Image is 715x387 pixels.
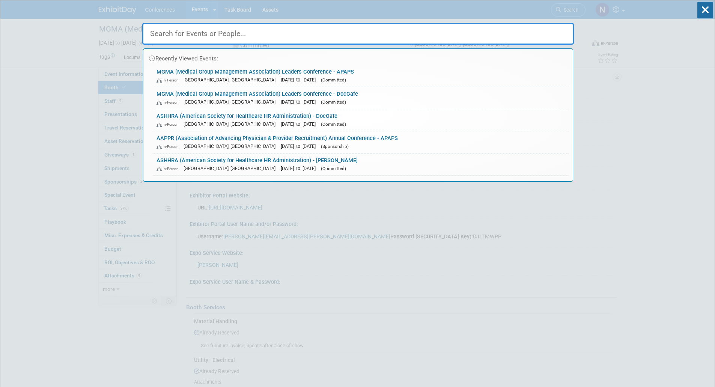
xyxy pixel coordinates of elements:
span: (Committed) [321,122,346,127]
span: [DATE] to [DATE] [281,166,319,171]
span: [DATE] to [DATE] [281,77,319,83]
input: Search for Events or People... [142,23,574,45]
span: (Sponsorship) [321,144,349,149]
span: In-Person [157,122,182,127]
span: [DATE] to [DATE] [281,121,319,127]
a: MGMA (Medical Group Management Association) Leaders Conference - DocCafe In-Person [GEOGRAPHIC_DA... [153,87,569,109]
span: (Committed) [321,99,346,105]
a: AAPPR (Association of Advancing Physician & Provider Recruitment) Annual Conference - APAPS In-Pe... [153,131,569,153]
a: ASHHRA (American Society for Healthcare HR Administration) - [PERSON_NAME] In-Person [GEOGRAPHIC_... [153,154,569,175]
span: (Committed) [321,166,346,171]
a: MGMA (Medical Group Management Association) Leaders Conference - APAPS In-Person [GEOGRAPHIC_DATA... [153,65,569,87]
span: [GEOGRAPHIC_DATA], [GEOGRAPHIC_DATA] [184,143,279,149]
span: In-Person [157,166,182,171]
span: [DATE] to [DATE] [281,143,319,149]
span: In-Person [157,78,182,83]
span: [GEOGRAPHIC_DATA], [GEOGRAPHIC_DATA] [184,77,279,83]
span: In-Person [157,144,182,149]
div: Recently Viewed Events: [147,49,569,65]
span: [GEOGRAPHIC_DATA], [GEOGRAPHIC_DATA] [184,99,279,105]
span: (Committed) [321,77,346,83]
a: ASHHRA (American Society for Healthcare HR Administration) - DocCafe In-Person [GEOGRAPHIC_DATA],... [153,109,569,131]
span: [GEOGRAPHIC_DATA], [GEOGRAPHIC_DATA] [184,166,279,171]
span: [GEOGRAPHIC_DATA], [GEOGRAPHIC_DATA] [184,121,279,127]
span: In-Person [157,100,182,105]
span: [DATE] to [DATE] [281,99,319,105]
